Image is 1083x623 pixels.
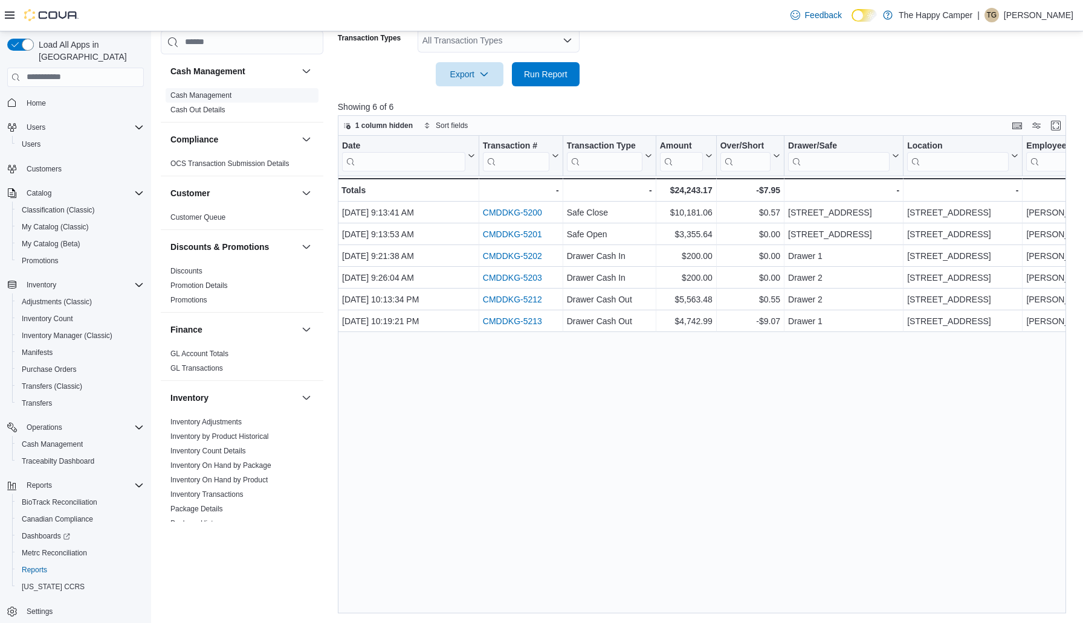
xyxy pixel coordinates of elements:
[907,183,1018,197] div: -
[170,65,245,77] h3: Cash Management
[22,531,70,541] span: Dashboards
[12,528,149,545] a: Dashboards
[170,417,242,427] span: Inventory Adjustments
[22,456,94,466] span: Traceabilty Dashboard
[17,220,94,234] a: My Catalog (Classic)
[22,162,66,176] a: Customers
[12,453,149,470] button: Traceabilty Dashboard
[17,546,92,560] a: Metrc Reconciliation
[161,264,323,312] div: Discounts & Promotions
[483,251,542,261] a: CMDDKG-5202
[22,439,83,449] span: Cash Management
[170,266,202,276] span: Discounts
[22,565,47,575] span: Reports
[170,65,297,77] button: Cash Management
[788,227,899,241] div: [STREET_ADDRESS]
[788,314,899,328] div: Drawer 1
[12,235,149,252] button: My Catalog (Beta)
[984,8,999,22] div: Tyler Giamberini
[34,39,144,63] span: Load All Apps in [GEOGRAPHIC_DATA]
[17,454,144,468] span: Traceabilty Dashboard
[788,140,890,152] div: Drawer/Safe
[22,222,89,232] span: My Catalog (Classic)
[805,9,842,21] span: Feedback
[170,187,297,199] button: Customer
[720,140,780,171] button: Over/Short
[170,461,271,470] a: Inventory On Hand by Package
[22,186,144,200] span: Catalog
[12,561,149,578] button: Reports
[2,160,149,177] button: Customers
[170,432,269,441] span: Inventory by Product Historical
[17,254,144,268] span: Promotions
[170,91,231,100] span: Cash Management
[17,311,78,326] a: Inventory Count
[17,454,99,468] a: Traceabilty Dashboard
[341,183,475,197] div: Totals
[12,327,149,344] button: Inventory Manager (Classic)
[17,220,144,234] span: My Catalog (Classic)
[12,511,149,528] button: Canadian Compliance
[17,379,144,394] span: Transfers (Classic)
[170,519,223,528] a: Package History
[299,132,314,147] button: Compliance
[659,140,702,152] div: Amount
[170,159,289,168] span: OCS Transaction Submission Details
[170,281,228,290] span: Promotion Details
[2,94,149,112] button: Home
[170,447,246,455] a: Inventory Count Details
[17,137,144,152] span: Users
[24,9,79,21] img: Cova
[170,324,297,336] button: Finance
[338,118,418,133] button: 1 column hidden
[907,249,1018,263] div: [STREET_ADDRESS]
[483,273,542,283] a: CMDDKG-5203
[170,159,289,168] a: OCS Transaction Submission Details
[512,62,580,86] button: Run Report
[720,292,780,307] div: $0.55
[660,249,713,263] div: $200.00
[170,295,207,305] span: Promotions
[17,362,82,377] a: Purchase Orders
[788,140,890,171] div: Drawer/Safe
[27,481,52,490] span: Reports
[566,140,642,152] div: Transaction Type
[720,205,780,220] div: $0.57
[22,420,67,435] button: Operations
[170,432,269,441] a: Inventory by Product Historical
[17,345,144,360] span: Manifests
[852,9,877,22] input: Dark Mode
[22,348,53,357] span: Manifests
[987,8,997,22] span: TG
[2,419,149,436] button: Operations
[22,398,52,408] span: Transfers
[22,186,56,200] button: Catalog
[659,140,702,171] div: Amount
[22,256,59,266] span: Promotions
[563,36,572,45] button: Open list of options
[299,240,314,254] button: Discounts & Promotions
[788,292,899,307] div: Drawer 2
[524,68,567,80] span: Run Report
[338,101,1073,113] p: Showing 6 of 6
[720,249,780,263] div: $0.00
[170,504,223,514] span: Package Details
[170,213,225,222] a: Customer Queue
[170,105,225,115] span: Cash Out Details
[170,267,202,275] a: Discounts
[907,227,1018,241] div: [STREET_ADDRESS]
[17,237,144,251] span: My Catalog (Beta)
[566,140,642,171] div: Transaction Type
[17,396,144,411] span: Transfers
[907,140,1018,171] button: Location
[22,331,112,340] span: Inventory Manager (Classic)
[17,529,75,543] a: Dashboards
[299,322,314,337] button: Finance
[483,140,549,152] div: Transaction #
[22,278,144,292] span: Inventory
[12,545,149,561] button: Metrc Reconciliation
[12,310,149,327] button: Inventory Count
[22,314,73,324] span: Inventory Count
[170,505,223,513] a: Package Details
